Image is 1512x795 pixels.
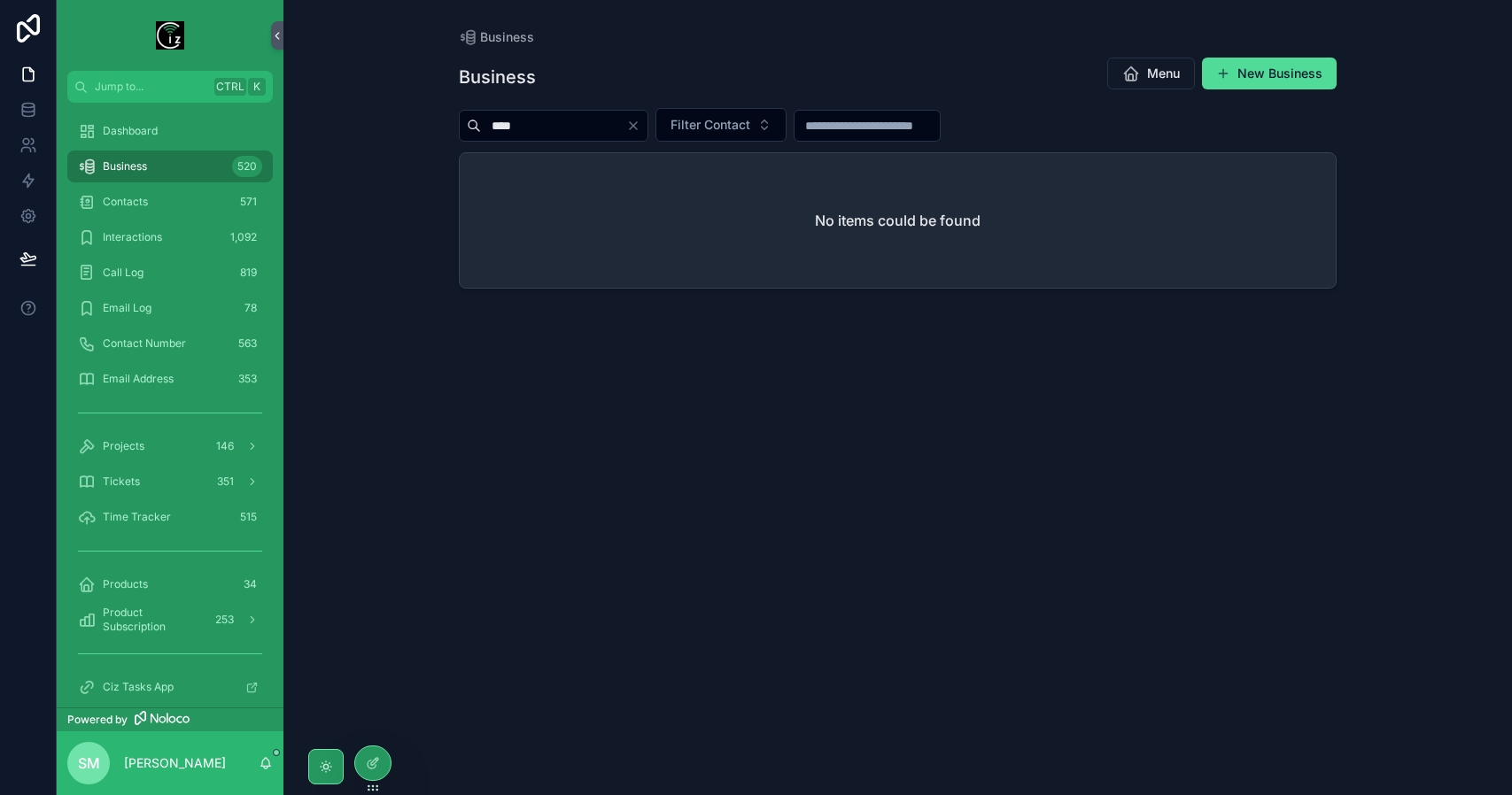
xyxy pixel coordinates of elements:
span: Filter Contact [671,116,750,134]
div: 819 [235,262,262,283]
a: Product Subscription253 [67,604,273,636]
button: Menu [1107,58,1195,89]
span: Contacts [103,195,148,209]
a: Business [459,28,534,46]
button: New Business [1202,58,1337,89]
div: 351 [212,471,239,492]
div: scrollable content [57,103,283,707]
span: Projects [103,439,144,453]
span: Ctrl [214,78,246,96]
a: Contact Number563 [67,328,273,359]
a: Products34 [67,568,273,600]
div: 146 [211,436,239,457]
img: App logo [156,21,184,50]
a: Time Tracker515 [67,501,273,533]
button: Jump to...CtrlK [67,71,273,103]
div: 1,092 [225,227,262,248]
a: Tickets351 [67,466,273,498]
div: 34 [238,574,262,595]
a: Interactions1,092 [67,221,273,253]
span: Business [480,28,534,46]
span: K [250,80,264,94]
a: Email Address353 [67,363,273,395]
span: Dashboard [103,124,158,138]
span: Time Tracker [103,510,171,524]
div: 353 [233,368,262,390]
span: Products [103,577,148,591]
a: Powered by [57,707,283,731]
span: Email Address [103,372,174,386]
a: Contacts571 [67,186,273,218]
span: Email Log [103,301,151,315]
div: 515 [235,506,262,528]
span: Tickets [103,475,140,489]
a: Projects146 [67,430,273,462]
div: 78 [239,297,262,319]
button: Select Button [655,108,787,142]
span: Menu [1147,65,1180,82]
span: Business [103,159,147,174]
a: Ciz Tasks App [67,671,273,703]
p: [PERSON_NAME] [124,754,226,772]
div: 571 [235,191,262,212]
span: Jump to... [95,80,207,94]
a: Call Log819 [67,257,273,289]
span: Ciz Tasks App [103,680,174,694]
span: SM [78,753,100,774]
h2: No items could be found [815,210,981,231]
span: Product Subscription [103,606,203,634]
span: Powered by [67,713,128,727]
span: Call Log [103,266,143,280]
div: 520 [232,156,262,177]
a: Business520 [67,151,273,182]
div: 563 [233,333,262,354]
span: Interactions [103,230,162,244]
h1: Business [459,65,536,89]
a: Email Log78 [67,292,273,324]
span: Contact Number [103,336,186,351]
div: 253 [210,609,239,630]
button: Clear [626,119,647,133]
a: Dashboard [67,115,273,147]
